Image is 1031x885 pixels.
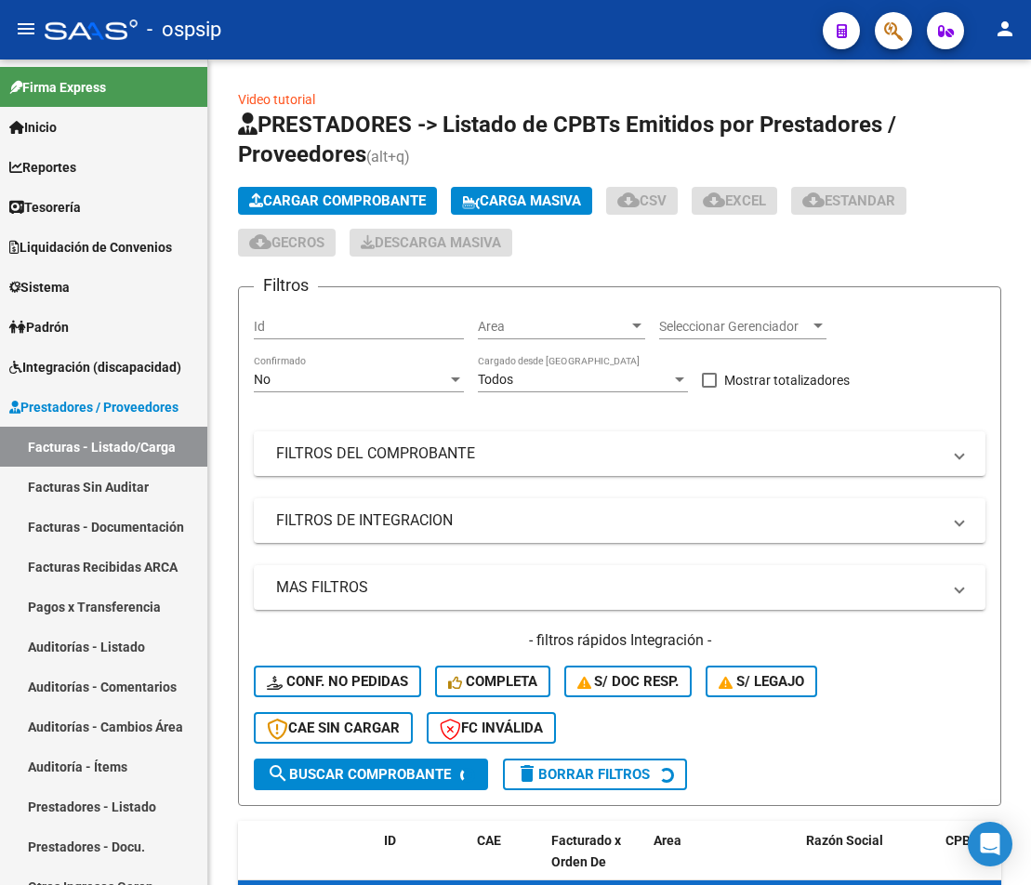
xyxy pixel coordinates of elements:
[477,833,501,848] span: CAE
[254,498,985,543] mat-expansion-panel-header: FILTROS DE INTEGRACION
[945,833,979,848] span: CPBT
[249,192,426,209] span: Cargar Comprobante
[802,192,895,209] span: Estandar
[267,720,400,736] span: CAE SIN CARGAR
[703,192,766,209] span: EXCEL
[267,673,408,690] span: Conf. no pedidas
[435,666,550,697] button: Completa
[276,443,941,464] mat-panel-title: FILTROS DEL COMPROBANTE
[806,833,883,848] span: Razón Social
[478,372,513,387] span: Todos
[516,766,650,783] span: Borrar Filtros
[703,189,725,211] mat-icon: cloud_download
[462,192,581,209] span: Carga Masiva
[238,229,336,257] button: Gecros
[9,237,172,258] span: Liquidación de Convenios
[9,277,70,297] span: Sistema
[606,187,678,215] button: CSV
[267,762,289,785] mat-icon: search
[384,833,396,848] span: ID
[366,148,410,165] span: (alt+q)
[9,397,178,417] span: Prestadores / Proveedores
[238,187,437,215] button: Cargar Comprobante
[427,712,556,744] button: FC Inválida
[254,759,488,790] button: Buscar Comprobante
[994,18,1016,40] mat-icon: person
[9,357,181,377] span: Integración (discapacidad)
[350,229,512,257] button: Descarga Masiva
[791,187,906,215] button: Estandar
[249,231,271,253] mat-icon: cloud_download
[478,319,628,335] span: Area
[516,762,538,785] mat-icon: delete
[9,317,69,337] span: Padrón
[254,272,318,298] h3: Filtros
[254,372,271,387] span: No
[254,431,985,476] mat-expansion-panel-header: FILTROS DEL COMPROBANTE
[276,577,941,598] mat-panel-title: MAS FILTROS
[254,712,413,744] button: CAE SIN CARGAR
[564,666,693,697] button: S/ Doc Resp.
[654,833,681,848] span: Area
[238,92,315,107] a: Video tutorial
[249,234,324,251] span: Gecros
[254,666,421,697] button: Conf. no pedidas
[361,234,501,251] span: Descarga Masiva
[451,187,592,215] button: Carga Masiva
[503,759,687,790] button: Borrar Filtros
[15,18,37,40] mat-icon: menu
[692,187,777,215] button: EXCEL
[254,630,985,651] h4: - filtros rápidos Integración -
[238,112,896,167] span: PRESTADORES -> Listado de CPBTs Emitidos por Prestadores / Proveedores
[617,189,640,211] mat-icon: cloud_download
[350,229,512,257] app-download-masive: Descarga masiva de comprobantes (adjuntos)
[147,9,221,50] span: - ospsip
[254,565,985,610] mat-expansion-panel-header: MAS FILTROS
[9,117,57,138] span: Inicio
[267,766,451,783] span: Buscar Comprobante
[617,192,667,209] span: CSV
[9,197,81,218] span: Tesorería
[551,833,621,869] span: Facturado x Orden De
[9,157,76,178] span: Reportes
[9,77,106,98] span: Firma Express
[968,822,1012,866] div: Open Intercom Messenger
[659,319,810,335] span: Seleccionar Gerenciador
[802,189,825,211] mat-icon: cloud_download
[706,666,817,697] button: S/ legajo
[276,510,941,531] mat-panel-title: FILTROS DE INTEGRACION
[448,673,537,690] span: Completa
[577,673,680,690] span: S/ Doc Resp.
[719,673,804,690] span: S/ legajo
[724,369,850,391] span: Mostrar totalizadores
[440,720,543,736] span: FC Inválida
